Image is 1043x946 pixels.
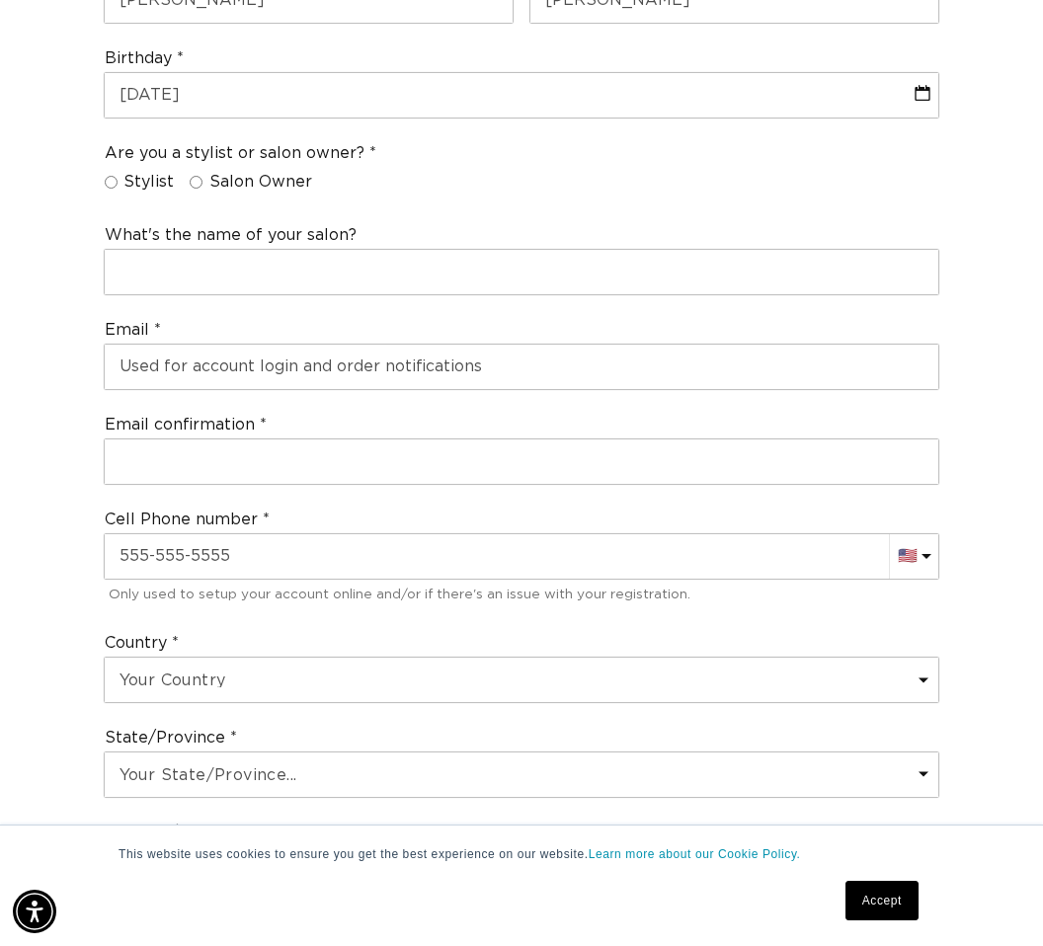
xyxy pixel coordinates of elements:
span: Stylist [123,172,174,193]
iframe: Chat Widget [775,733,1043,946]
label: What's the name of your salon? [105,225,357,246]
a: Learn more about our Cookie Policy. [589,847,801,861]
div: Only used to setup your account online and/or if there's an issue with your registration. [105,579,939,608]
label: State/Province [105,728,237,749]
label: Cell Phone number [105,510,270,530]
span: Salon Owner [209,172,312,193]
input: 555-555-5555 [105,534,939,579]
label: Country [105,633,179,654]
input: Used for account login and order notifications [105,345,939,389]
legend: Are you a stylist or salon owner? [105,143,376,164]
input: MM-DD-YYYY [105,73,939,118]
label: Your Zip/Postal Code [105,823,284,843]
label: Email confirmation [105,415,267,435]
label: Birthday [105,48,184,69]
div: Accessibility Menu [13,890,56,933]
p: This website uses cookies to ensure you get the best experience on our website. [119,845,924,863]
label: Email [105,320,161,341]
